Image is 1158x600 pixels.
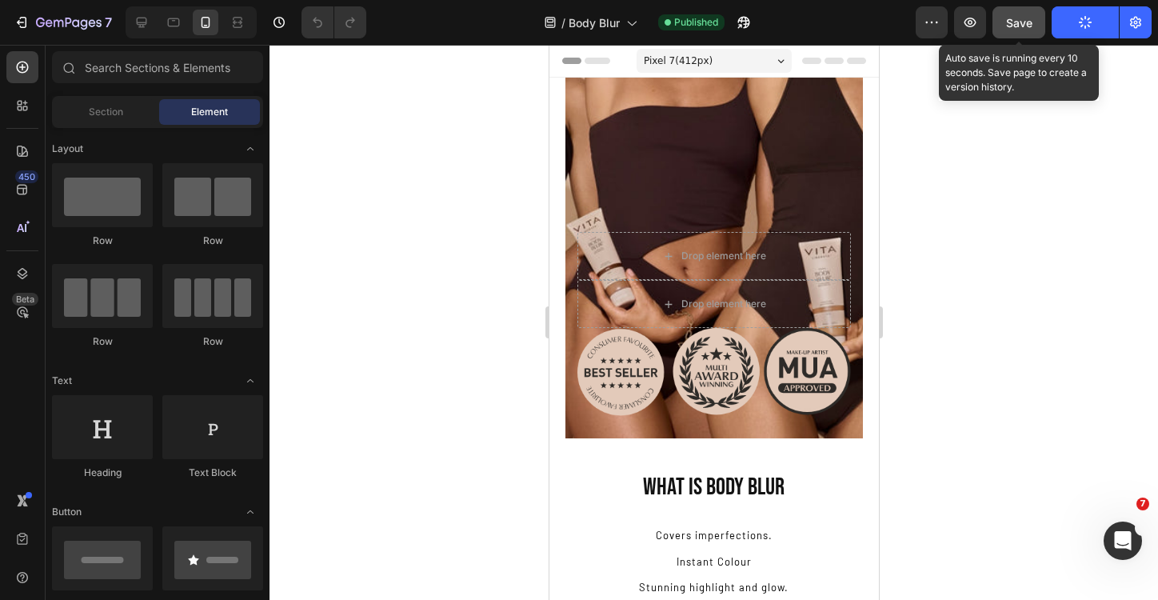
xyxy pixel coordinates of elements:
[569,14,620,31] span: Body Blur
[15,170,38,183] div: 450
[41,530,288,556] p: Stunning highlight and glow.
[674,15,718,30] span: Published
[52,334,153,349] div: Row
[1104,522,1142,560] iframe: Intercom live chat
[549,45,879,600] iframe: Design area
[12,293,38,306] div: Beta
[52,374,72,388] span: Text
[105,13,112,32] p: 7
[52,142,83,156] span: Layout
[52,234,153,248] div: Row
[561,14,565,31] span: /
[6,6,119,38] button: 7
[162,334,263,349] div: Row
[89,105,123,119] span: Section
[162,466,263,480] div: Text Block
[1136,498,1149,510] span: 7
[1006,16,1032,30] span: Save
[238,499,263,525] span: Toggle open
[52,466,153,480] div: Heading
[191,105,228,119] span: Element
[238,136,263,162] span: Toggle open
[162,234,263,248] div: Row
[52,505,82,519] span: Button
[238,368,263,394] span: Toggle open
[52,51,263,83] input: Search Sections & Elements
[992,6,1045,38] button: Save
[301,6,366,38] div: Undo/Redo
